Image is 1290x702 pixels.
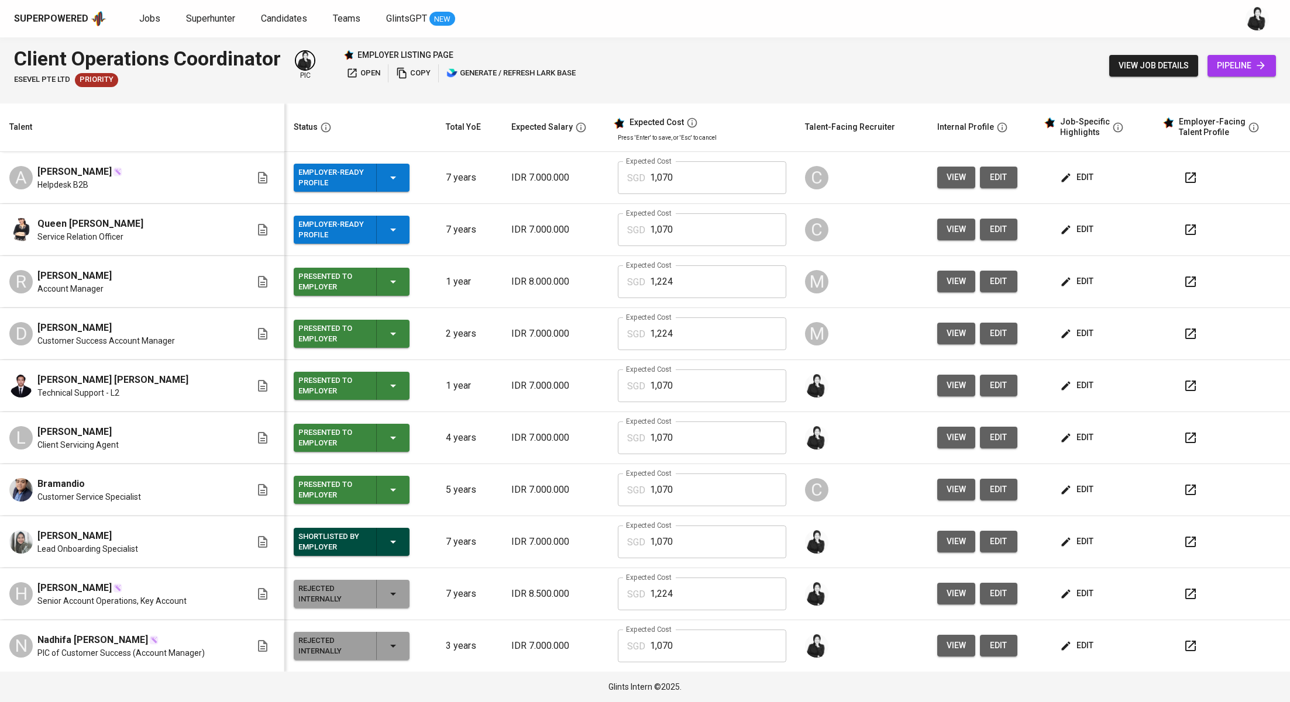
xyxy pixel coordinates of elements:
p: IDR 7.000.000 [511,639,599,653]
p: IDR 7.000.000 [511,327,599,341]
p: IDR 7.000.000 [511,171,599,185]
a: Superpoweredapp logo [14,10,106,27]
img: medwi@glints.com [805,634,828,658]
button: edit [980,271,1017,292]
a: Jobs [139,12,163,26]
span: Customer Success Account Manager [37,335,175,347]
span: NEW [429,13,455,25]
p: 3 years [446,639,493,653]
p: IDR 8.000.000 [511,275,599,289]
span: edit [1062,378,1093,393]
span: view [947,222,966,237]
img: glints_star.svg [1044,117,1055,129]
div: Employer-Ready Profile [298,165,367,191]
button: view [937,583,975,604]
span: Client Servicing Agent [37,439,119,451]
img: medwi@glints.com [1246,7,1269,30]
button: Presented to Employer [294,424,410,452]
div: Presented to Employer [298,269,367,295]
button: edit [1058,219,1098,240]
p: IDR 7.000.000 [511,483,599,497]
button: edit [980,583,1017,604]
p: Press 'Enter' to save, or 'Esc' to cancel [618,133,786,142]
button: edit [980,167,1017,188]
img: lark [446,67,458,79]
p: 7 years [446,535,493,549]
span: Account Manager [37,283,104,295]
div: Shortlisted by Employer [298,529,367,555]
div: C [805,166,828,189]
span: ESEVEL PTE LTD [14,74,70,85]
span: view [947,586,966,601]
img: Glints Star [343,50,354,60]
p: SGD [627,171,645,185]
span: Senior Account Operations, Key Account [37,595,187,607]
span: copy [396,67,431,80]
button: view job details [1109,55,1198,77]
div: Presented to Employer [298,373,367,399]
div: Employer-Facing Talent Profile [1179,117,1246,137]
span: view [947,378,966,393]
button: edit [980,427,1017,448]
div: Talent [9,120,32,134]
button: view [937,479,975,500]
button: view [937,271,975,292]
span: edit [989,170,1008,185]
span: view [947,274,966,289]
p: IDR 7.000.000 [511,223,599,237]
span: view [947,482,966,497]
span: edit [989,378,1008,393]
a: edit [980,531,1017,552]
div: A [9,166,33,189]
p: SGD [627,431,645,445]
p: 7 years [446,171,493,185]
p: 1 year [446,379,493,393]
p: IDR 7.000.000 [511,379,599,393]
button: edit [1058,375,1098,396]
span: [PERSON_NAME] [37,425,112,439]
button: view [937,427,975,448]
p: IDR 7.000.000 [511,431,599,445]
span: generate / refresh lark base [446,67,576,80]
span: view [947,326,966,341]
button: edit [1058,271,1098,292]
button: edit [1058,167,1098,188]
div: Presented to Employer [298,425,367,451]
a: Teams [333,12,363,26]
button: edit [1058,531,1098,552]
div: Expected Salary [511,120,573,134]
span: edit [1062,274,1093,289]
div: M [805,270,828,293]
div: D [9,322,33,345]
span: view [947,638,966,653]
button: view [937,375,975,396]
span: Service Relation Officer [37,231,123,243]
a: edit [980,323,1017,344]
span: edit [989,586,1008,601]
span: edit [1062,326,1093,341]
img: medwi@glints.com [805,582,828,606]
span: view [947,170,966,185]
button: view [937,635,975,656]
button: Presented to Employer [294,268,410,296]
a: GlintsGPT NEW [386,12,455,26]
button: view [937,323,975,344]
img: medwi@glints.com [805,374,828,397]
div: M [805,322,828,345]
img: magic_wand.svg [113,167,122,177]
span: Teams [333,13,360,24]
div: L [9,426,33,449]
span: edit [989,482,1008,497]
button: copy [393,64,434,82]
div: Presented to Employer [298,477,367,503]
span: Lead Onboarding Specialist [37,543,138,555]
img: medwi@glints.com [296,51,314,70]
span: [PERSON_NAME] [37,529,112,543]
img: medwi@glints.com [805,426,828,449]
a: Candidates [261,12,309,26]
div: Talent-Facing Recruiter [805,120,895,134]
button: Presented to Employer [294,476,410,504]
